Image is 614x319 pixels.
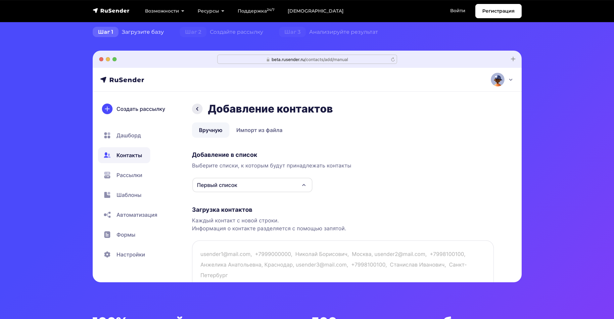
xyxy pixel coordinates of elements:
[444,4,472,18] a: Войти
[267,8,274,12] sup: 24/7
[475,4,522,18] a: Регистрация
[85,25,172,39] div: Загрузите базу
[93,27,118,37] span: Шаг 1
[172,25,271,39] div: Создайте рассылку
[93,7,130,14] img: RuSender
[93,51,522,282] img: hero-01-min.png
[138,4,191,18] a: Возможности
[191,4,231,18] a: Ресурсы
[279,27,306,37] span: Шаг 3
[281,4,350,18] a: [DEMOGRAPHIC_DATA]
[231,4,281,18] a: Поддержка24/7
[271,25,386,39] div: Анализируйте результат
[180,27,207,37] span: Шаг 2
